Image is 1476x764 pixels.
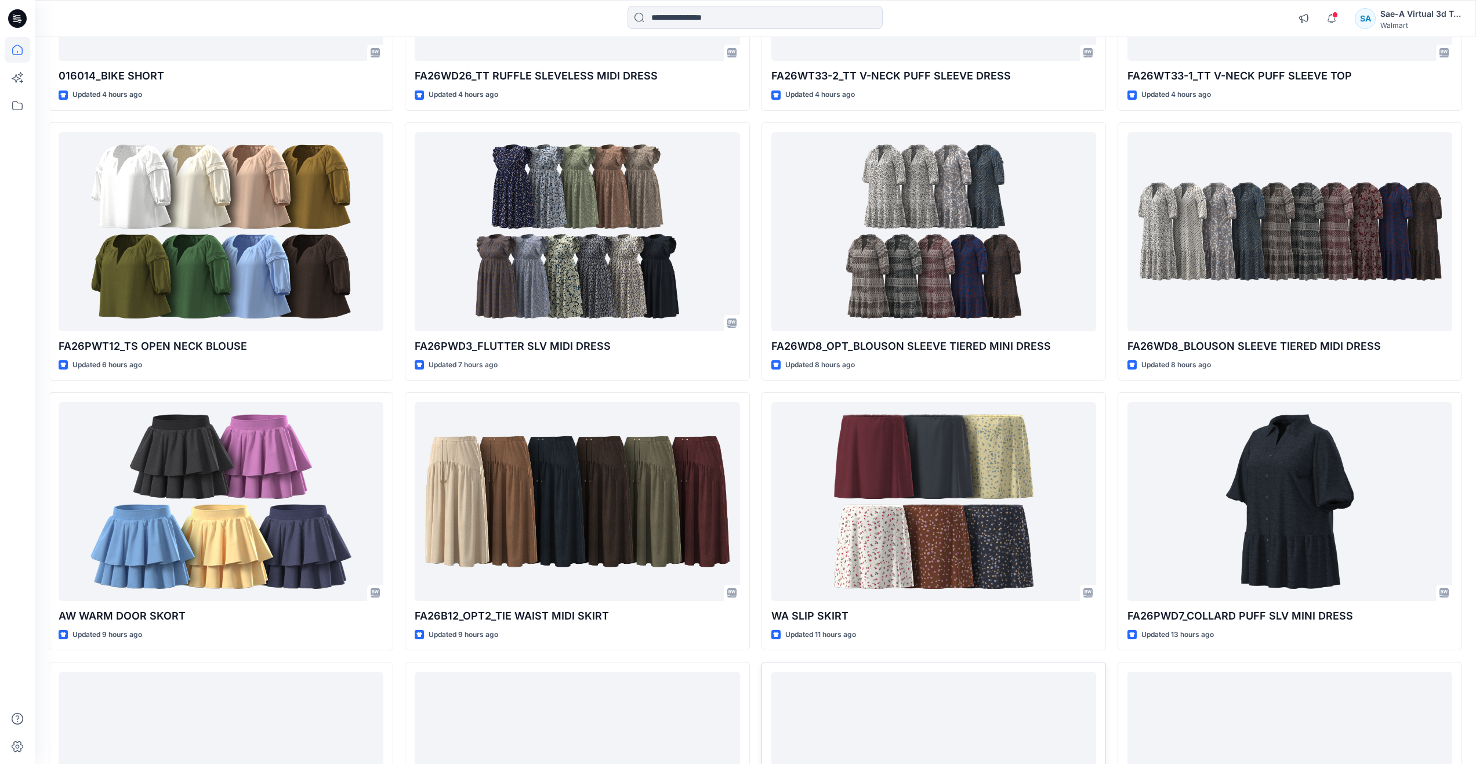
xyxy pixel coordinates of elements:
[59,608,383,624] p: AW WARM DOOR SKORT
[771,338,1096,354] p: FA26WD8_OPT_BLOUSON SLEEVE TIERED MINI DRESS
[415,68,739,84] p: FA26WD26_TT RUFFLE SLEVELESS MIDI DRESS
[771,132,1096,331] a: FA26WD8_OPT_BLOUSON SLEEVE TIERED MINI DRESS
[771,68,1096,84] p: FA26WT33-2_TT V-NECK PUFF SLEEVE DRESS
[72,359,142,371] p: Updated 6 hours ago
[429,359,498,371] p: Updated 7 hours ago
[785,359,855,371] p: Updated 8 hours ago
[1380,21,1462,30] div: Walmart
[1355,8,1376,29] div: SA
[1127,132,1452,331] a: FA26WD8_BLOUSON SLEEVE TIERED MIDI DRESS
[429,629,498,641] p: Updated 9 hours ago
[59,402,383,601] a: AW WARM DOOR SKORT
[59,338,383,354] p: FA26PWT12_TS OPEN NECK BLOUSE
[785,629,856,641] p: Updated 11 hours ago
[72,89,142,101] p: Updated 4 hours ago
[72,629,142,641] p: Updated 9 hours ago
[1141,359,1211,371] p: Updated 8 hours ago
[59,68,383,84] p: 016014_BIKE SHORT
[415,338,739,354] p: FA26PWD3_FLUTTER SLV MIDI DRESS
[415,402,739,601] a: FA26B12_OPT2_TIE WAIST MIDI SKIRT
[1127,402,1452,601] a: FA26PWD7_COLLARD PUFF SLV MINI DRESS
[771,608,1096,624] p: WA SLIP SKIRT
[1141,89,1211,101] p: Updated 4 hours ago
[415,132,739,331] a: FA26PWD3_FLUTTER SLV MIDI DRESS
[1141,629,1214,641] p: Updated 13 hours ago
[429,89,498,101] p: Updated 4 hours ago
[785,89,855,101] p: Updated 4 hours ago
[771,402,1096,601] a: WA SLIP SKIRT
[1380,7,1462,21] div: Sae-A Virtual 3d Team
[415,608,739,624] p: FA26B12_OPT2_TIE WAIST MIDI SKIRT
[1127,608,1452,624] p: FA26PWD7_COLLARD PUFF SLV MINI DRESS
[1127,68,1452,84] p: FA26WT33-1_TT V-NECK PUFF SLEEVE TOP
[1127,338,1452,354] p: FA26WD8_BLOUSON SLEEVE TIERED MIDI DRESS
[59,132,383,331] a: FA26PWT12_TS OPEN NECK BLOUSE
